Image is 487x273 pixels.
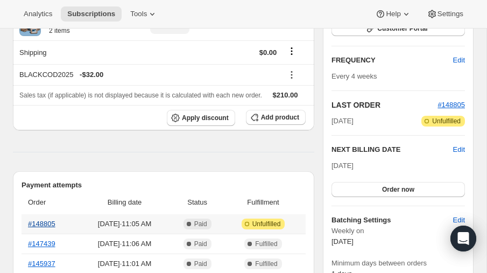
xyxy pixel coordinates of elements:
button: Apply discount [167,110,235,126]
button: Customer Portal [331,21,465,36]
span: [DATE] · 11:06 AM [82,239,168,249]
span: Edit [453,55,465,66]
span: Subscriptions [67,10,115,18]
span: Status [174,197,221,208]
span: Analytics [24,10,52,18]
button: Order now [331,182,465,197]
span: Fulfillment [227,197,299,208]
button: Add product [246,110,306,125]
span: [DATE] [331,237,354,246]
span: Paid [194,220,207,228]
span: - $32.00 [80,69,103,80]
button: Edit [447,52,471,69]
span: Weekly on [331,226,465,236]
span: Billing date [82,197,168,208]
button: Tools [124,6,164,22]
span: Add product [261,113,299,122]
span: $210.00 [273,91,298,99]
a: #148805 [28,220,55,228]
button: Edit [447,212,471,229]
small: 2 items [49,27,70,34]
span: [DATE] [331,116,354,127]
th: Order [22,191,79,214]
button: #148805 [437,100,465,110]
a: #147439 [28,240,55,248]
button: Shipping actions [283,45,300,57]
span: Sales tax (if applicable) is not displayed because it is calculated with each new order. [19,92,262,99]
span: Settings [437,10,463,18]
th: Shipping [13,40,135,64]
span: [DATE] · 11:05 AM [82,219,168,229]
span: $0.00 [259,48,277,57]
span: Paid [194,240,207,248]
span: [DATE] [331,162,354,170]
h2: LAST ORDER [331,100,437,110]
h2: Payment attempts [22,180,306,191]
span: Fulfilled [255,260,277,268]
button: Edit [453,144,465,155]
span: [DATE] · 11:01 AM [82,258,168,269]
a: #148805 [437,101,465,109]
h2: NEXT BILLING DATE [331,144,453,155]
button: Help [369,6,418,22]
span: Minimum days between orders [331,258,465,269]
span: Edit [453,215,465,226]
button: Subscriptions [61,6,122,22]
span: Help [386,10,400,18]
span: Unfulfilled [432,117,461,125]
span: Every 4 weeks [331,72,377,80]
span: Fulfilled [255,240,277,248]
span: Tools [130,10,147,18]
button: Analytics [17,6,59,22]
span: Customer Portal [377,24,427,33]
span: Unfulfilled [252,220,281,228]
span: Paid [194,260,207,268]
span: Order now [382,185,414,194]
h6: Batching Settings [331,215,453,226]
h2: FREQUENCY [331,55,453,66]
div: BLACKCOD2025 [19,69,277,80]
div: Open Intercom Messenger [450,226,476,251]
a: #145937 [28,260,55,268]
span: Apply discount [182,114,229,122]
button: Settings [420,6,470,22]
